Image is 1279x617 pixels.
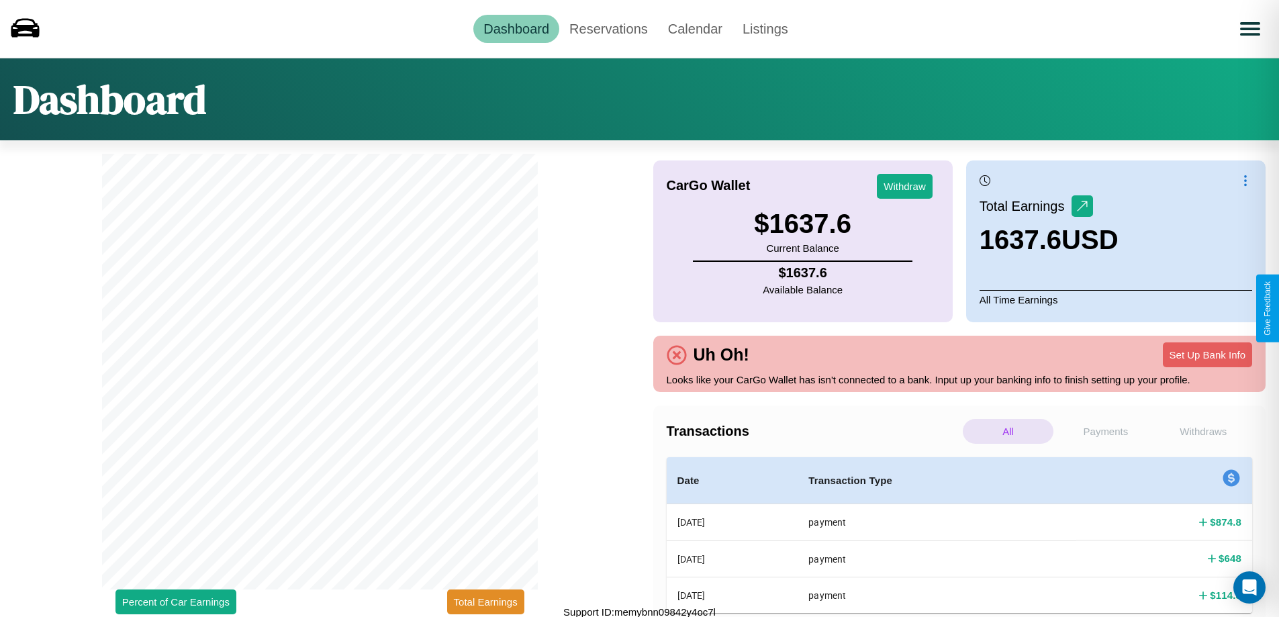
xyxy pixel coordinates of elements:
h3: $ 1637.6 [754,209,851,239]
th: payment [798,504,1076,541]
th: [DATE] [667,540,798,577]
p: Current Balance [754,239,851,257]
p: Looks like your CarGo Wallet has isn't connected to a bank. Input up your banking info to finish ... [667,371,1253,389]
h4: Transaction Type [808,473,1065,489]
p: Payments [1060,419,1151,444]
button: Withdraw [877,174,933,199]
p: Available Balance [763,281,843,299]
h1: Dashboard [13,72,206,127]
a: Calendar [658,15,732,43]
div: Give Feedback [1263,281,1272,336]
p: Total Earnings [980,194,1072,218]
div: Open Intercom Messenger [1233,571,1266,604]
button: Open menu [1231,10,1269,48]
th: [DATE] [667,504,798,541]
th: [DATE] [667,577,798,613]
h3: 1637.6 USD [980,225,1119,255]
h4: Transactions [667,424,959,439]
a: Listings [732,15,798,43]
h4: $ 114.8 [1210,588,1241,602]
h4: Date [677,473,788,489]
h4: $ 648 [1219,551,1241,565]
button: Total Earnings [447,589,524,614]
button: Set Up Bank Info [1163,342,1252,367]
a: Reservations [559,15,658,43]
h4: $ 1637.6 [763,265,843,281]
button: Percent of Car Earnings [115,589,236,614]
th: payment [798,540,1076,577]
h4: Uh Oh! [687,345,756,365]
th: payment [798,577,1076,613]
p: All [963,419,1053,444]
h4: CarGo Wallet [667,178,751,193]
a: Dashboard [473,15,559,43]
p: All Time Earnings [980,290,1252,309]
h4: $ 874.8 [1210,515,1241,529]
table: simple table [667,457,1253,613]
p: Withdraws [1158,419,1249,444]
